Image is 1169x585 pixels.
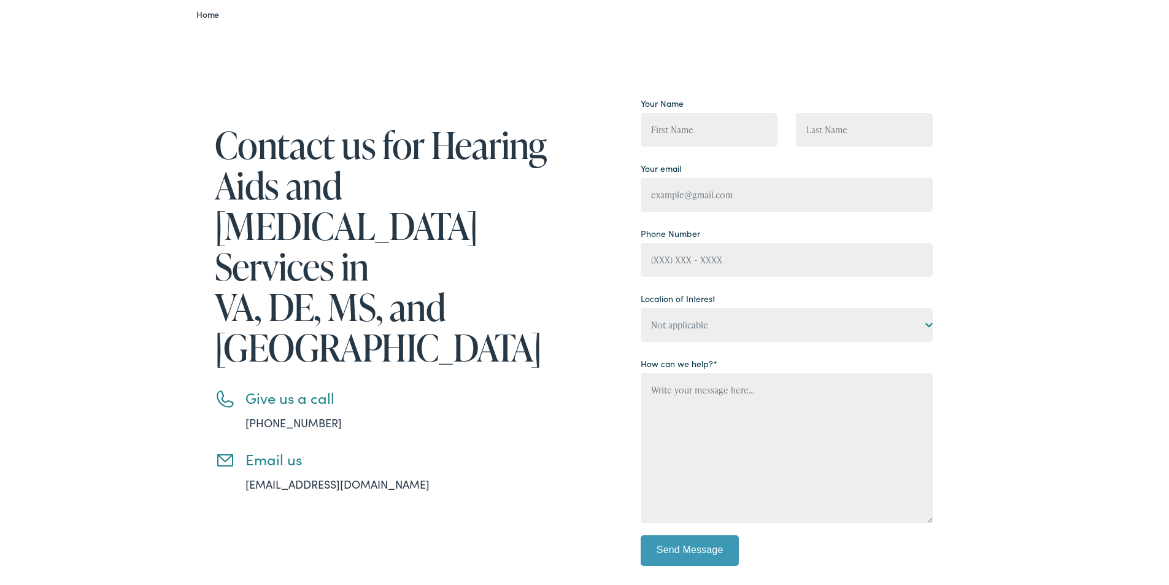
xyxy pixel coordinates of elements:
[641,110,777,144] input: First Name
[245,387,558,405] h3: Give us a call
[245,413,342,428] a: [PHONE_NUMBER]
[796,110,933,144] input: Last Name
[196,6,225,18] a: Home
[245,474,430,489] a: [EMAIL_ADDRESS][DOMAIN_NAME]
[641,225,700,238] label: Phone Number
[641,355,717,368] label: How can we help?
[641,91,933,573] form: Contact form
[245,448,558,466] h3: Email us
[641,176,933,209] input: example@gmail.com
[641,533,739,564] input: Send Message
[641,160,681,172] label: Your email
[215,122,558,365] h1: Contact us for Hearing Aids and [MEDICAL_DATA] Services in VA, DE, MS, and [GEOGRAPHIC_DATA]
[641,241,933,274] input: (XXX) XXX - XXXX
[641,290,715,303] label: Location of Interest
[641,95,684,107] label: Your Name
